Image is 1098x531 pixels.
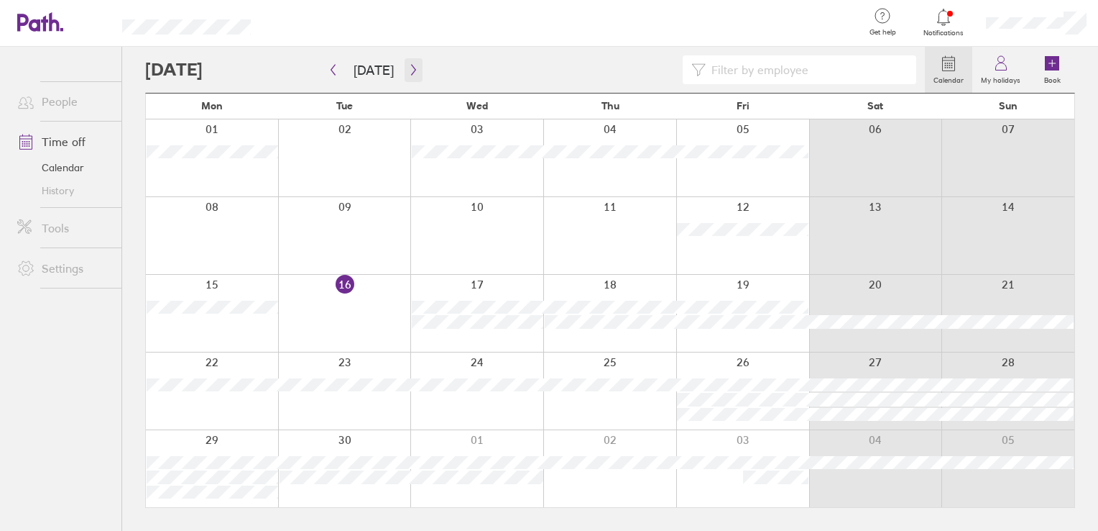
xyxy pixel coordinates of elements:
label: Book [1035,72,1069,85]
span: Tue [336,100,353,112]
input: Filter by employee [706,56,908,83]
label: My holidays [972,72,1029,85]
button: [DATE] [342,58,405,82]
span: Get help [859,28,906,37]
a: Time off [6,127,121,156]
span: Wed [466,100,488,112]
span: Notifications [921,29,967,37]
span: Thu [601,100,619,112]
label: Calendar [925,72,972,85]
span: Sun [999,100,1018,112]
a: People [6,87,121,116]
a: My holidays [972,47,1029,93]
a: Calendar [6,156,121,179]
span: Mon [201,100,223,112]
a: Tools [6,214,121,242]
a: History [6,179,121,202]
span: Fri [737,100,749,112]
a: Notifications [921,7,967,37]
a: Calendar [925,47,972,93]
span: Sat [867,100,883,112]
a: Book [1029,47,1075,93]
a: Settings [6,254,121,283]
